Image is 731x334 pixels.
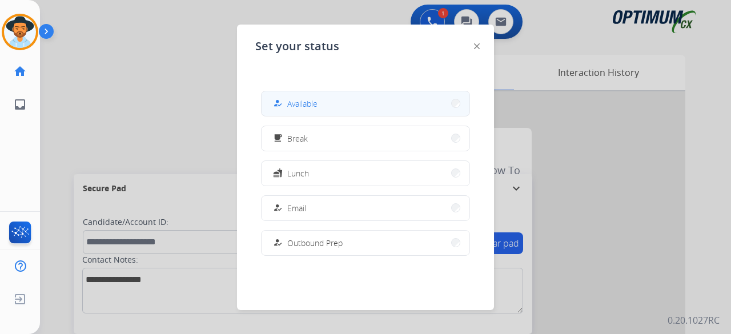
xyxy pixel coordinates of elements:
button: Break [262,126,469,151]
mat-icon: how_to_reg [273,99,283,108]
button: Available [262,91,469,116]
span: Email [287,202,306,214]
mat-icon: inbox [13,98,27,111]
span: Available [287,98,318,110]
span: Set your status [255,38,339,54]
span: Lunch [287,167,309,179]
button: Outbound Prep [262,231,469,255]
button: Email [262,196,469,220]
img: close-button [474,43,480,49]
span: Outbound Prep [287,237,343,249]
img: avatar [4,16,36,48]
mat-icon: home [13,65,27,78]
mat-icon: how_to_reg [273,238,283,248]
span: Break [287,132,308,144]
mat-icon: fastfood [273,168,283,178]
p: 0.20.1027RC [668,313,720,327]
button: Lunch [262,161,469,186]
mat-icon: free_breakfast [273,134,283,143]
mat-icon: how_to_reg [273,203,283,213]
